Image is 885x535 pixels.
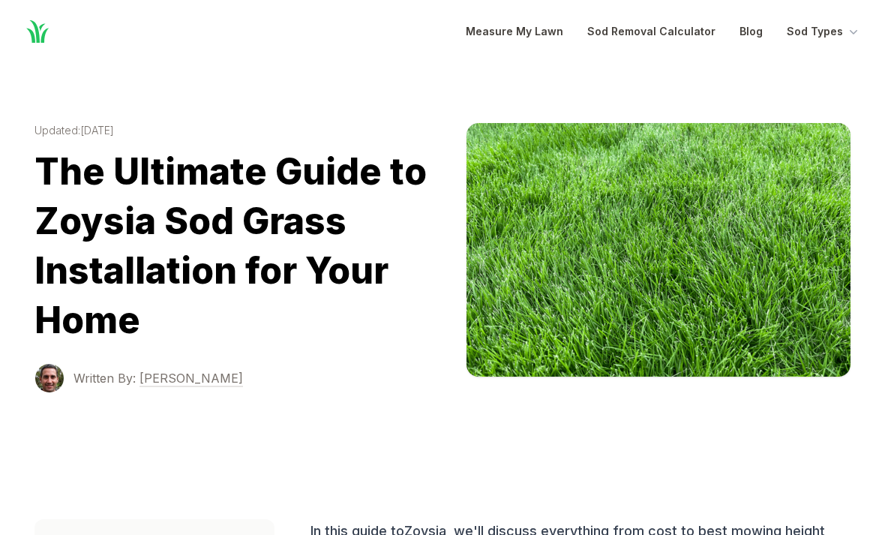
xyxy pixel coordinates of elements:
a: Blog [739,23,763,41]
a: Measure My Lawn [466,23,563,41]
button: Sod Types [787,23,861,41]
span: [PERSON_NAME] [139,371,243,387]
img: Terrance Sowell photo [34,363,64,393]
img: zoysia image [466,123,850,377]
a: Sod Removal Calculator [587,23,715,41]
a: Written By: [PERSON_NAME] [73,369,243,387]
time: Updated: [DATE] [34,123,442,138]
h1: The Ultimate Guide to Zoysia Sod Grass Installation for Your Home [34,147,442,345]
